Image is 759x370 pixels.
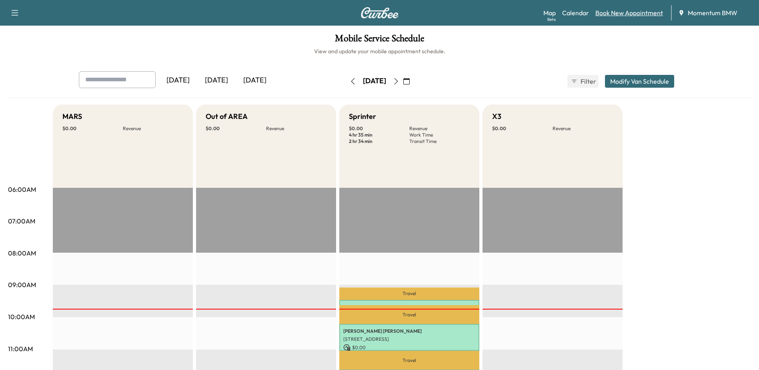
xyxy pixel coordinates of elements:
p: Travel [339,351,479,370]
p: Travel [339,305,479,324]
p: Work Time [409,132,470,138]
p: $ 0.00 [343,344,475,351]
h1: Mobile Service Schedule [8,34,751,47]
p: [STREET_ADDRESS] [343,336,475,342]
a: MapBeta [543,8,556,18]
p: 11:00AM [8,344,33,354]
p: [PERSON_NAME] [PERSON_NAME] [343,328,475,334]
p: Transit Time [409,138,470,145]
p: 09:00AM [8,280,36,290]
button: Modify Van Schedule [605,75,674,88]
p: 07:00AM [8,216,35,226]
p: Travel [339,288,479,300]
span: Filter [581,76,595,86]
a: Calendar [562,8,589,18]
img: Curbee Logo [360,7,399,18]
p: Revenue [553,125,613,132]
h6: View and update your mobile appointment schedule. [8,47,751,55]
p: 10:00AM [8,312,35,322]
p: [PERSON_NAME] [PERSON_NAME] [343,304,475,310]
p: 08:00AM [8,248,36,258]
p: 4 hr 35 min [349,132,409,138]
h5: X3 [492,111,501,122]
p: $ 0.00 [492,125,553,132]
div: [DATE] [159,71,197,90]
h5: MARS [62,111,82,122]
p: Revenue [409,125,470,132]
a: Book New Appointment [595,8,663,18]
p: $ 0.00 [62,125,123,132]
span: Momentum BMW [688,8,737,18]
p: $ 0.00 [349,125,409,132]
p: Revenue [123,125,183,132]
h5: Sprinter [349,111,376,122]
p: $ 0.00 [206,125,266,132]
div: Beta [547,16,556,22]
p: Revenue [266,125,326,132]
p: 06:00AM [8,185,36,194]
div: [DATE] [363,76,386,86]
p: 2 hr 34 min [349,138,409,145]
h5: Out of AREA [206,111,248,122]
button: Filter [567,75,599,88]
div: [DATE] [236,71,274,90]
div: [DATE] [197,71,236,90]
